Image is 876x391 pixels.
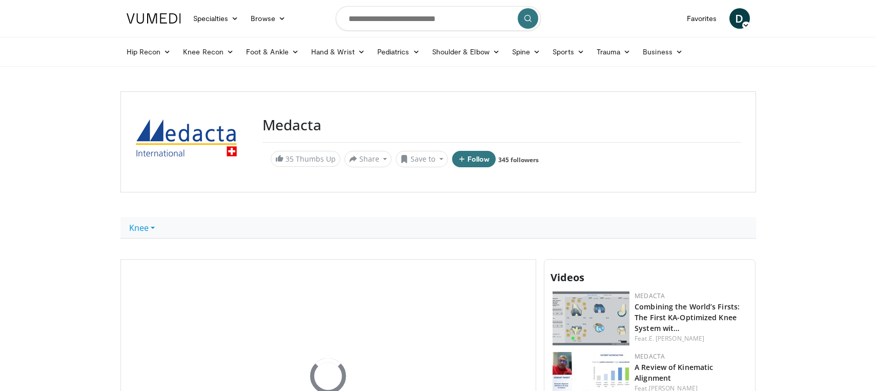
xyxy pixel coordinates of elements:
a: 35 Thumbs Up [271,151,340,167]
a: Sports [546,42,590,62]
button: Save to [396,151,448,167]
a: Browse [245,8,292,29]
a: Pediatrics [371,42,426,62]
input: Search topics, interventions [336,6,541,31]
a: Specialties [187,8,245,29]
a: A Review of Kinematic Alignment [635,362,713,383]
button: Share [344,151,392,167]
a: Knee Recon [177,42,240,62]
span: Videos [551,270,584,284]
a: Favorites [681,8,723,29]
a: Knee [120,217,164,239]
a: D [729,8,750,29]
a: Combining the World’s Firsts: The First KA-Optimized Knee System wit… [635,302,740,333]
a: Trauma [590,42,637,62]
a: Medacta [635,291,665,300]
a: Hand & Wrist [305,42,371,62]
a: Medacta [635,352,665,361]
a: 345 followers [498,155,539,164]
a: Spine [506,42,546,62]
a: Shoulder & Elbow [426,42,506,62]
span: 35 [286,154,294,164]
a: E. [PERSON_NAME] [649,334,705,343]
div: Feat. [635,334,747,343]
a: Hip Recon [120,42,177,62]
h3: Medacta [262,116,741,134]
a: Foot & Ankle [240,42,305,62]
img: VuMedi Logo [127,13,181,24]
button: Follow [452,151,496,167]
img: bb9ae8f6-05ca-44b3-94cb-30920f6fbfd6.150x105_q85_crop-smart_upscale.jpg [553,291,629,345]
a: Business [637,42,689,62]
